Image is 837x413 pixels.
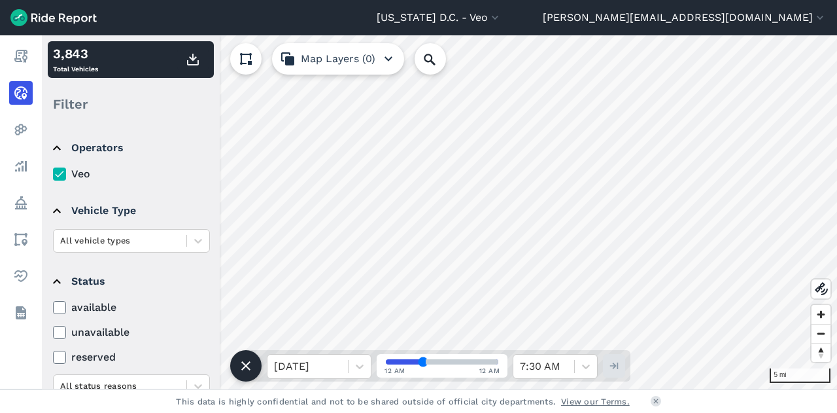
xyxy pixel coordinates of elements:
a: Realtime [9,81,33,105]
summary: Operators [53,130,208,166]
div: 3,843 [53,44,98,63]
div: Total Vehicles [53,44,98,75]
button: Zoom in [811,305,830,324]
label: unavailable [53,325,210,340]
a: View our Terms. [561,395,630,408]
button: Zoom out [811,324,830,343]
a: Analyze [9,154,33,178]
span: 12 AM [384,366,405,376]
input: Search Location or Vehicles [415,43,467,75]
summary: Vehicle Type [53,192,208,229]
button: Map Layers (0) [272,43,404,75]
img: Ride Report [10,9,97,26]
button: [PERSON_NAME][EMAIL_ADDRESS][DOMAIN_NAME] [543,10,827,26]
a: Areas [9,228,33,251]
a: Health [9,264,33,288]
a: Report [9,45,33,68]
a: Datasets [9,301,33,325]
button: [US_STATE] D.C. - Veo [377,10,502,26]
a: Heatmaps [9,118,33,141]
canvas: Map [42,35,837,389]
div: 5 mi [770,368,830,383]
label: available [53,300,210,315]
summary: Status [53,263,208,300]
div: Filter [48,84,214,124]
label: Veo [53,166,210,182]
span: 12 AM [479,366,500,376]
a: Policy [9,191,33,215]
label: reserved [53,350,210,365]
button: Reset bearing to north [811,343,830,362]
